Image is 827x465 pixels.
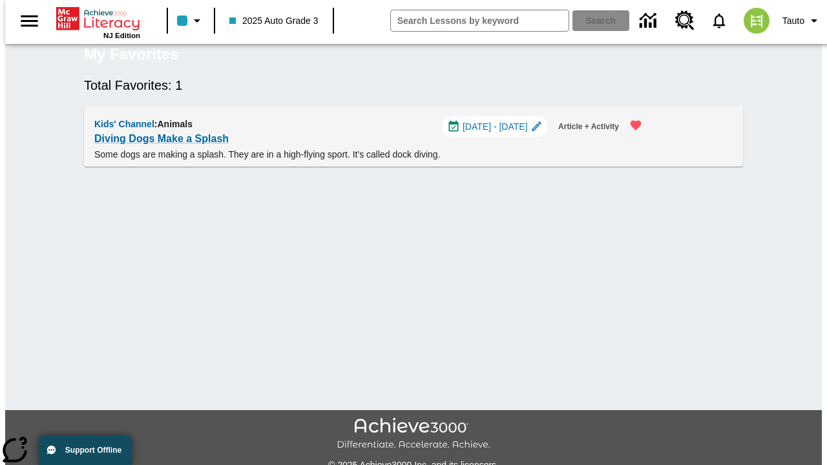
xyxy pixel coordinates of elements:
p: Some dogs are making a splash. They are in a high-flying sport. It's called dock diving. [94,148,650,161]
button: Select a new avatar [736,4,777,37]
a: Home [56,6,140,32]
span: [DATE] - [DATE] [463,120,528,134]
span: Tauto [782,14,804,28]
input: search field [391,10,569,31]
button: Remove from Favorites [622,111,650,139]
span: Support Offline [65,446,121,455]
a: Diving Dogs Make a Splash [94,130,229,148]
span: : Animals [154,119,193,129]
img: avatar image [744,8,769,34]
button: Open side menu [10,2,48,40]
h6: Total Favorites: 1 [84,75,743,96]
button: Support Offline [39,435,132,465]
button: Article + Activity [553,116,624,138]
span: Kids' Channel [94,119,154,129]
span: NJ Edition [103,32,140,39]
a: Data Center [632,3,667,39]
div: Sep 29 - Sep 29 Choose Dates [442,116,548,137]
span: 2025 Auto Grade 3 [229,14,319,28]
a: Notifications [702,4,736,37]
button: Class color is light blue. Change class color [172,9,210,32]
img: Achieve3000 Differentiate Accelerate Achieve [337,418,490,451]
span: Article + Activity [558,120,619,134]
a: Resource Center, Will open in new tab [667,3,702,38]
div: Home [56,5,140,39]
button: Profile/Settings [777,9,827,32]
h5: My Favorites [84,44,179,65]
